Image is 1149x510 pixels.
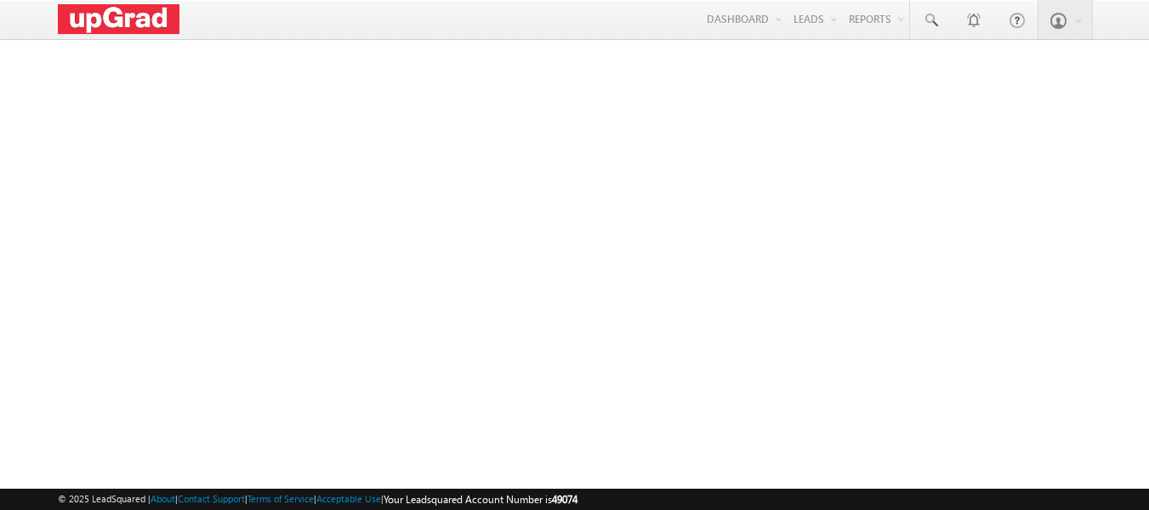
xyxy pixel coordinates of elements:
a: Acceptable Use [316,493,381,504]
img: Custom Logo [58,4,180,34]
a: Contact Support [178,493,245,504]
span: © 2025 LeadSquared | | | | | [58,491,577,507]
a: About [151,493,175,504]
span: 49074 [552,493,577,506]
span: Your Leadsquared Account Number is [384,493,577,506]
a: Terms of Service [247,493,314,504]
